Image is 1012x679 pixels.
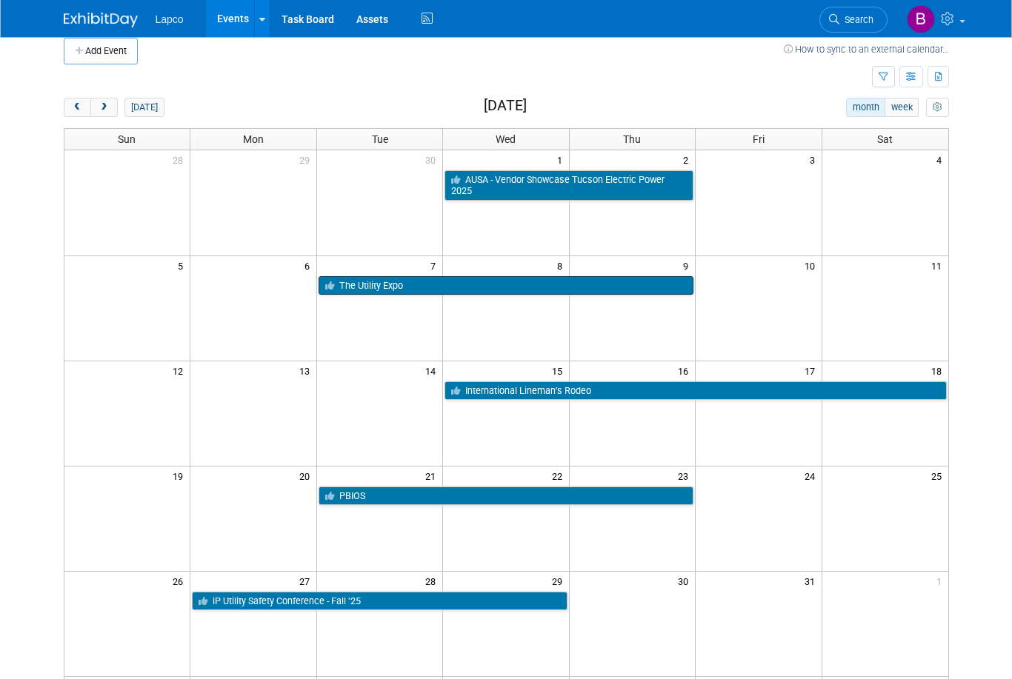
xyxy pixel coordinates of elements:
[550,361,569,380] span: 15
[803,256,822,275] span: 10
[298,466,316,485] span: 20
[64,38,138,64] button: Add Event
[424,572,442,590] span: 28
[819,7,888,33] a: Search
[424,150,442,169] span: 30
[753,133,765,145] span: Fri
[930,466,948,485] span: 25
[90,98,118,117] button: next
[171,466,190,485] span: 19
[484,98,527,114] h2: [DATE]
[935,150,948,169] span: 4
[64,98,91,117] button: prev
[676,466,695,485] span: 23
[623,133,641,145] span: Thu
[877,133,893,145] span: Sat
[496,133,516,145] span: Wed
[319,276,693,295] a: The Utility Expo
[930,256,948,275] span: 11
[808,150,822,169] span: 3
[429,256,442,275] span: 7
[124,98,164,117] button: [DATE]
[171,572,190,590] span: 26
[935,572,948,590] span: 1
[424,361,442,380] span: 14
[556,150,569,169] span: 1
[933,103,942,113] i: Personalize Calendar
[176,256,190,275] span: 5
[445,381,946,401] a: International Lineman’s Rodeo
[550,572,569,590] span: 29
[556,256,569,275] span: 8
[803,572,822,590] span: 31
[171,150,190,169] span: 28
[784,44,949,55] a: How to sync to an external calendar...
[303,256,316,275] span: 6
[118,133,136,145] span: Sun
[846,98,885,117] button: month
[682,256,695,275] span: 9
[803,466,822,485] span: 24
[64,13,138,27] img: ExhibitDay
[676,361,695,380] span: 16
[156,13,184,25] span: Lapco
[298,361,316,380] span: 13
[550,466,569,485] span: 22
[298,150,316,169] span: 29
[445,170,693,201] a: AUSA - Vendor Showcase Tucson Electric Power 2025
[372,133,388,145] span: Tue
[839,14,873,25] span: Search
[907,5,935,33] img: Bret Blanco
[803,361,822,380] span: 17
[676,572,695,590] span: 30
[682,150,695,169] span: 2
[424,466,442,485] span: 21
[926,98,948,117] button: myCustomButton
[298,572,316,590] span: 27
[192,592,567,611] a: iP Utility Safety Conference - Fall ’25
[885,98,919,117] button: week
[930,361,948,380] span: 18
[243,133,264,145] span: Mon
[171,361,190,380] span: 12
[319,486,693,506] a: PBIOS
